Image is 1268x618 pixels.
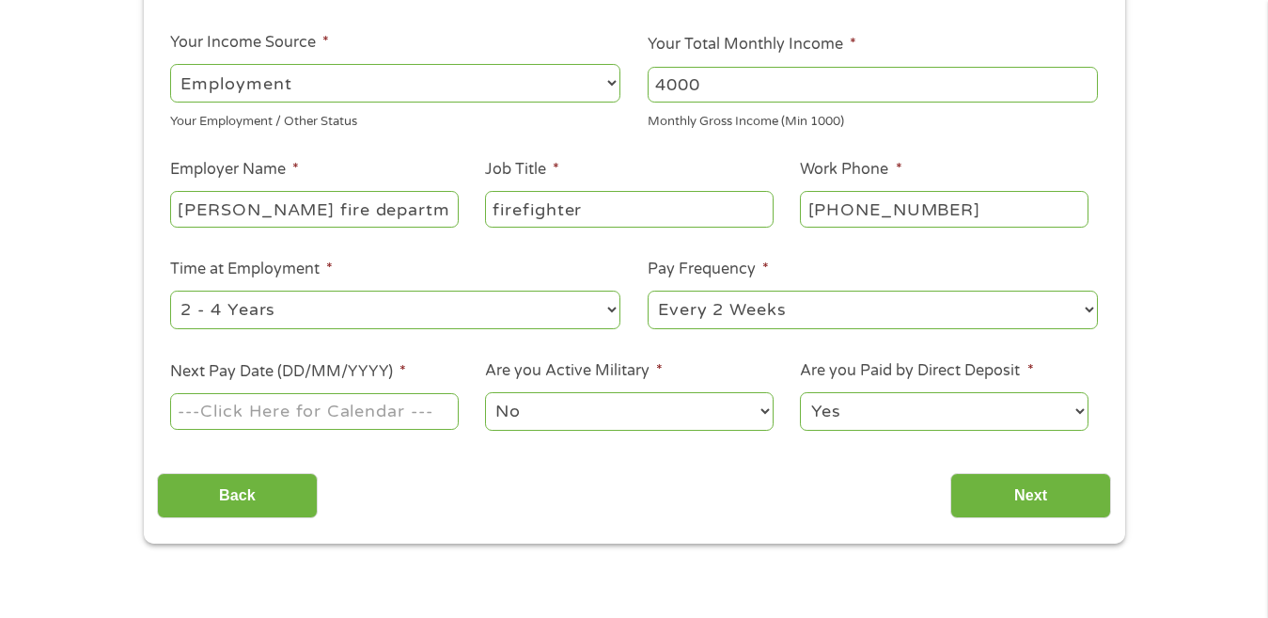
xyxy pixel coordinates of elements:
div: Your Employment / Other Status [170,106,620,132]
input: ---Click Here for Calendar --- [170,393,458,429]
label: Next Pay Date (DD/MM/YYYY) [170,362,406,382]
input: Walmart [170,191,458,227]
label: Are you Paid by Direct Deposit [800,361,1033,381]
div: Monthly Gross Income (Min 1000) [648,106,1098,132]
label: Employer Name [170,160,299,180]
input: Back [157,473,318,519]
input: 1800 [648,67,1098,103]
label: Job Title [485,160,559,180]
label: Pay Frequency [648,260,769,279]
input: Cashier [485,191,773,227]
input: (231) 754-4010 [800,191,1088,227]
label: Your Income Source [170,33,329,53]
input: Next [950,473,1111,519]
label: Are you Active Military [485,361,663,381]
label: Time at Employment [170,260,333,279]
label: Work Phone [800,160,901,180]
label: Your Total Monthly Income [648,35,856,55]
